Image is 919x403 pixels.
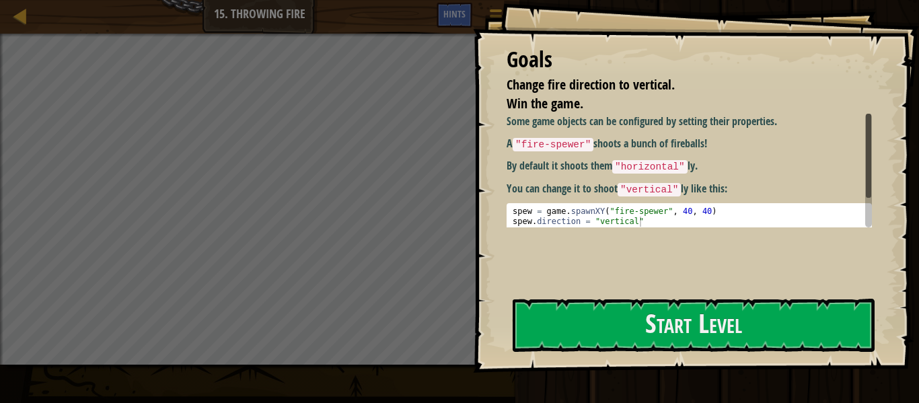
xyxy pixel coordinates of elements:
span: Win the game. [507,94,583,112]
code: "fire-spewer" [513,138,593,151]
button: Start Level [513,299,875,352]
span: Change fire direction to vertical. [507,75,675,94]
code: "horizontal" [612,160,688,174]
p: By default it shoots them ly. [507,158,872,174]
span: Hints [443,7,466,20]
p: A shoots a bunch of fireballs! [507,136,872,152]
p: You can change it to shoot ly like this: [507,181,872,197]
code: "vertical" [618,183,681,196]
li: Change fire direction to vertical. [490,75,869,95]
div: Goals [507,44,872,75]
li: Win the game. [490,94,869,114]
p: Some game objects can be configured by setting their properties. [507,114,872,129]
